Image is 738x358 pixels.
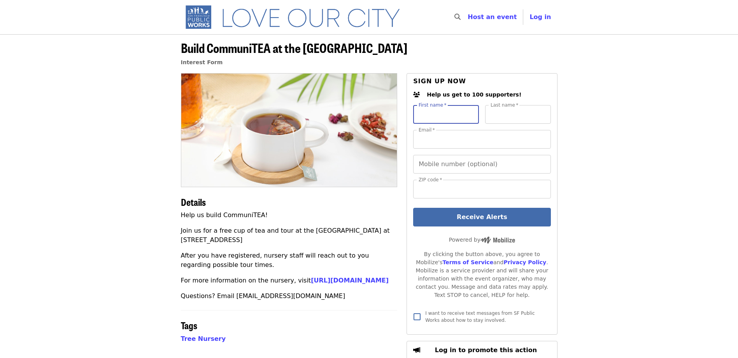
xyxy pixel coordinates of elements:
[413,250,550,299] div: By clicking the button above, you agree to Mobilize's and . Mobilize is a service provider and wi...
[413,155,550,174] input: Mobile number (optional)
[311,277,389,284] a: [URL][DOMAIN_NAME]
[442,259,493,265] a: Terms of Service
[529,13,551,21] span: Log in
[181,211,398,220] p: Help us build CommuniTEA!
[427,91,521,98] span: Help us get to 100 supporters!
[435,346,537,354] span: Log in to promote this action
[181,39,407,57] span: Build CommuniTEA at the [GEOGRAPHIC_DATA]
[425,311,535,323] span: I want to receive text messages from SF Public Works about how to stay involved.
[503,259,546,265] a: Privacy Policy
[413,91,420,98] i: users icon
[413,130,550,149] input: Email
[181,251,398,270] p: After you have registered, nursery staff will reach out to you regarding possible tour times.
[181,74,397,186] img: Build CommuniTEA at the Street Tree Nursery organized by SF Public Works
[491,103,518,107] label: Last name
[181,5,412,30] img: SF Public Works - Home
[181,335,226,342] a: Tree Nursery
[413,105,479,124] input: First name
[449,237,515,243] span: Powered by
[419,103,447,107] label: First name
[181,59,223,65] a: Interest Form
[465,8,472,26] input: Search
[181,318,197,332] span: Tags
[413,208,550,226] button: Receive Alerts
[181,291,398,301] p: Questions? Email [EMAIL_ADDRESS][DOMAIN_NAME]
[413,180,550,198] input: ZIP code
[523,9,557,25] button: Log in
[413,77,466,85] span: Sign up now
[419,177,442,182] label: ZIP code
[181,226,398,245] p: Join us for a free cup of tea and tour at the [GEOGRAPHIC_DATA] at [STREET_ADDRESS]
[468,13,517,21] a: Host an event
[419,128,435,132] label: Email
[181,195,206,209] span: Details
[480,237,515,244] img: Powered by Mobilize
[181,276,398,285] p: For more information on the nursery, visit
[454,13,461,21] i: search icon
[485,105,551,124] input: Last name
